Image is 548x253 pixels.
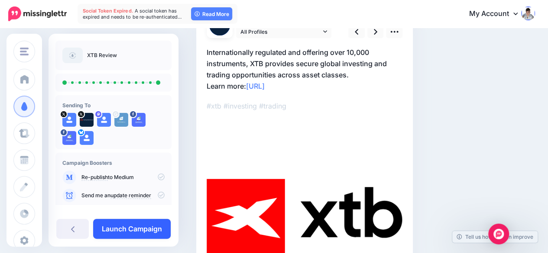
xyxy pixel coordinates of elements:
[114,113,128,127] img: ACg8ocLKJZsMcMrDiVh7LZywgYhX3BQJpHE6GmaJTRmXDEuDBUPidlJSs96-c-89042.png
[191,7,232,20] a: Read More
[87,51,117,60] p: XTB Review
[20,48,29,55] img: menu.png
[110,192,151,199] a: update reminder
[62,48,83,63] img: article-default-image-icon.png
[80,131,94,145] img: user_default_image.png
[207,47,402,92] p: Internationally regulated and offering over 10,000 instruments, XTB provides secure global invest...
[488,224,509,244] div: Open Intercom Messenger
[246,82,265,90] a: [URL]
[81,173,165,181] p: to Medium
[132,113,146,127] img: 323447250_5516890928421516_805397240956442041_n-bsa154210.jpg
[97,113,111,127] img: user_default_image.png
[80,113,94,127] img: DWEerF3P-86453.jpg
[81,192,165,199] p: Send me an
[62,113,76,127] img: user_default_image.png
[460,3,535,25] a: My Account
[83,8,182,20] span: A social token has expired and needs to be re-authenticated…
[207,100,402,112] p: #xtb #investing #trading
[8,6,67,21] img: Missinglettr
[62,102,165,109] h4: Sending To
[81,174,108,181] a: Re-publish
[240,27,321,36] span: All Profiles
[236,26,331,38] a: All Profiles
[452,231,538,243] a: Tell us how we can improve
[62,131,76,145] img: 318000944_519034430241417_4369447978101832771_n-bsa154212.jpg
[83,8,133,14] span: Social Token Expired.
[62,160,165,166] h4: Campaign Boosters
